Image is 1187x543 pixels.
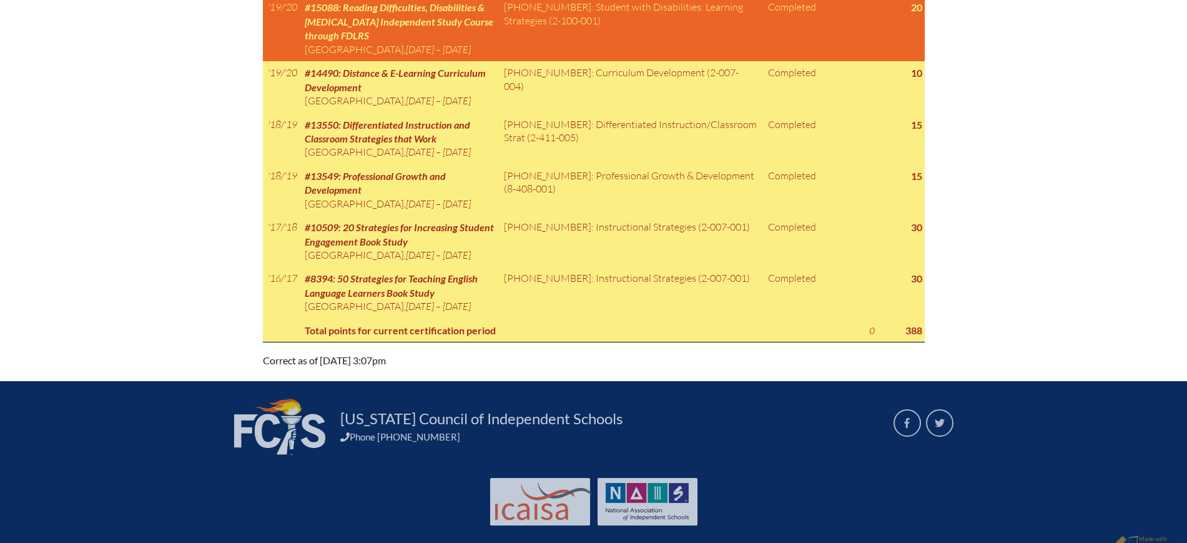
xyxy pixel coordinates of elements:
span: [DATE] – [DATE] [406,197,471,210]
td: '18/'19 [263,164,300,216]
strong: 15 [911,119,922,131]
span: #8394: 50 Strategies for Teaching English Language Learners Book Study [305,272,478,298]
td: '17/'18 [263,216,300,267]
td: Completed [763,267,825,318]
th: 0 [825,319,877,342]
span: [GEOGRAPHIC_DATA] [305,94,404,107]
td: Completed [763,113,825,164]
strong: 10 [911,67,922,79]
img: Int'l Council Advancing Independent School Accreditation logo [495,483,591,521]
span: [GEOGRAPHIC_DATA] [305,146,404,158]
p: Correct as of [DATE] 3:07pm [263,352,702,369]
span: [DATE] – [DATE] [406,300,471,312]
span: #15088: Reading Difficulties, Disabilities & [MEDICAL_DATA] Independent Study Course through FDLRS [305,1,493,41]
strong: 15 [911,170,922,182]
span: [GEOGRAPHIC_DATA] [305,197,404,210]
span: #14490: Distance & E-Learning Curriculum Development [305,67,486,92]
td: Completed [763,164,825,216]
td: , [300,113,500,164]
td: Completed [763,216,825,267]
td: '16/'17 [263,267,300,318]
div: Phone [PHONE_NUMBER] [340,431,879,442]
th: 388 [877,319,925,342]
td: '18/'19 [263,113,300,164]
td: [PHONE_NUMBER]: Curriculum Development (2-007-004) [499,61,763,112]
td: [PHONE_NUMBER]: Professional Growth & Development (8-408-001) [499,164,763,216]
th: Total points for current certification period [300,319,826,342]
span: [GEOGRAPHIC_DATA] [305,43,404,56]
span: [GEOGRAPHIC_DATA] [305,249,404,261]
span: #10509: 20 Strategies for Increasing Student Engagement Book Study [305,221,494,247]
span: #13550: Differentiated Instruction and Classroom Strategies that Work [305,119,470,144]
span: [DATE] – [DATE] [406,43,471,56]
td: , [300,216,500,267]
a: [US_STATE] Council of Independent Schools [335,409,628,429]
td: , [300,164,500,216]
span: #13549: Professional Growth and Development [305,170,446,196]
span: [DATE] – [DATE] [406,146,471,158]
td: '19/'20 [263,61,300,112]
img: NAIS Logo [606,483,689,521]
td: Completed [763,61,825,112]
td: [PHONE_NUMBER]: Instructional Strategies (2-007-001) [499,216,763,267]
td: , [300,267,500,318]
span: [DATE] – [DATE] [406,249,471,261]
strong: 30 [911,272,922,284]
span: [GEOGRAPHIC_DATA] [305,300,404,312]
strong: 30 [911,221,922,233]
td: [PHONE_NUMBER]: Instructional Strategies (2-007-001) [499,267,763,318]
td: , [300,61,500,112]
strong: 20 [911,1,922,13]
td: [PHONE_NUMBER]: Differentiated Instruction/Classroom Strat (2-411-005) [499,113,763,164]
span: [DATE] – [DATE] [406,94,471,107]
img: FCIS_logo_white [234,399,325,455]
